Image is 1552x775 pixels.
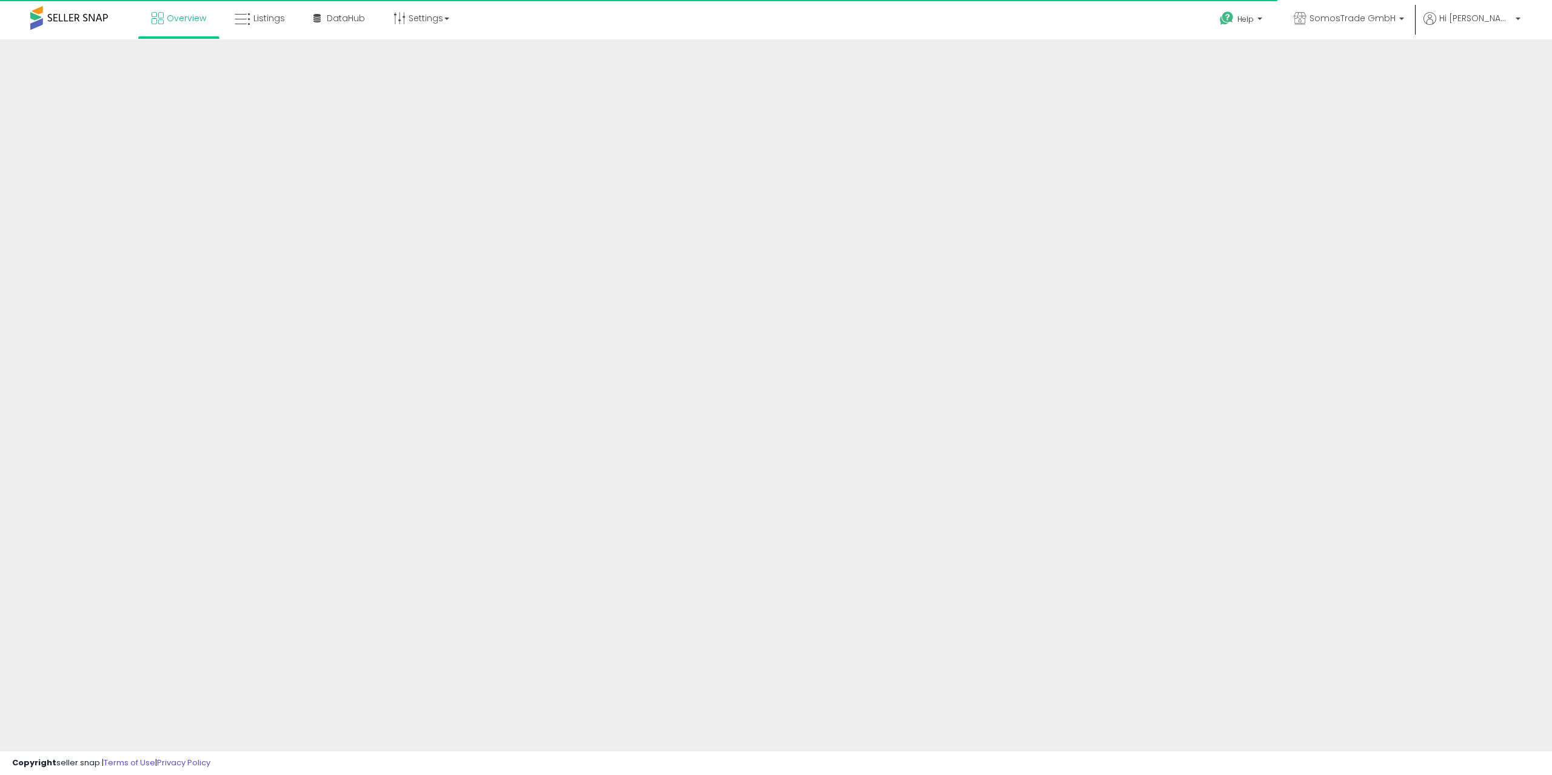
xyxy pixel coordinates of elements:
[167,12,206,24] span: Overview
[327,12,365,24] span: DataHub
[1210,2,1274,39] a: Help
[1219,11,1234,26] i: Get Help
[253,12,285,24] span: Listings
[1237,14,1254,24] span: Help
[1439,12,1512,24] span: Hi [PERSON_NAME]
[1423,12,1520,39] a: Hi [PERSON_NAME]
[1309,12,1396,24] span: SomosTrade GmbH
